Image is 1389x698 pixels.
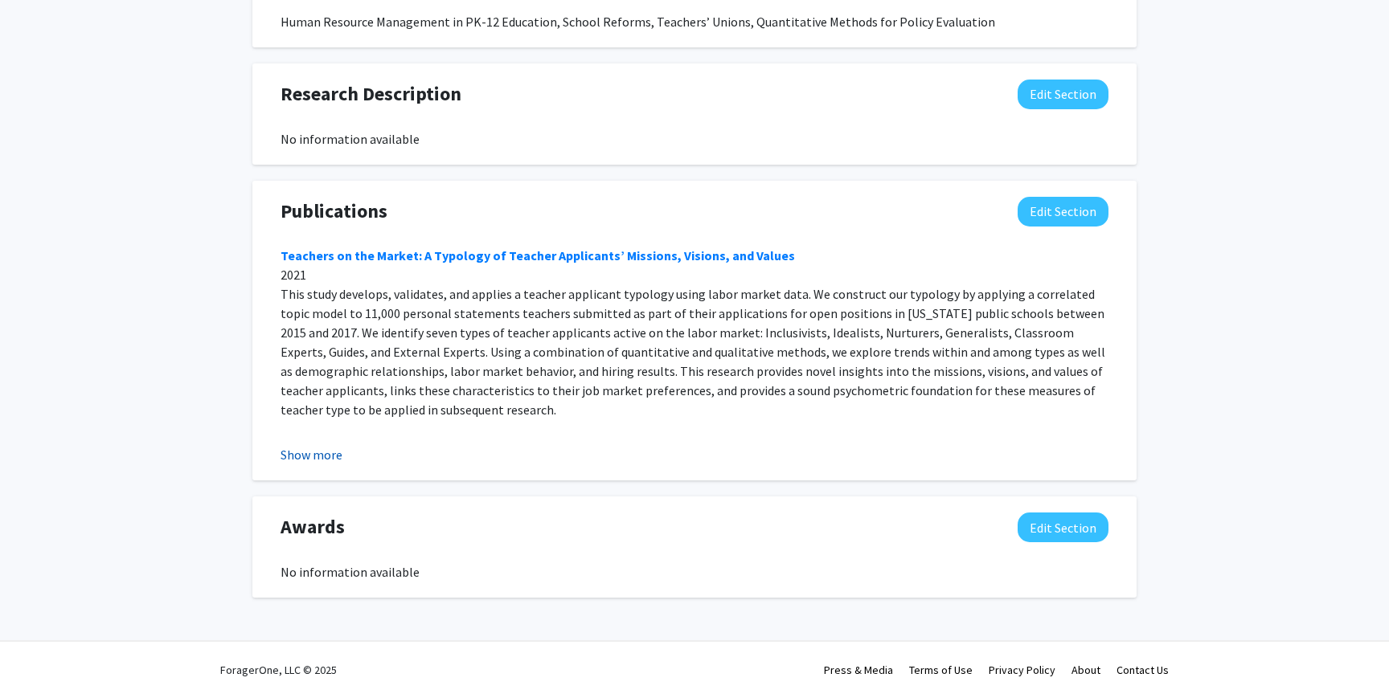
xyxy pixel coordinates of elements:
span: Publications [281,197,387,226]
span: Awards [281,512,345,541]
a: Press & Media [824,663,893,677]
button: Edit Research Description [1018,80,1108,109]
a: Privacy Policy [989,663,1055,677]
div: Human Resource Management in PK-12 Education, School Reforms, Teachers’ Unions, Quantitative Meth... [281,12,1108,31]
div: 2021 This study develops, validates, and applies a teacher applicant typology using labor market ... [281,246,1108,631]
button: Edit Publications [1018,197,1108,227]
div: ForagerOne, LLC © 2025 [220,642,337,698]
iframe: Chat [12,626,68,686]
div: No information available [281,562,1108,582]
button: Show more [281,445,342,464]
a: Terms of Use [909,663,973,677]
span: Research Description [281,80,461,108]
div: No information available [281,129,1108,149]
a: About [1071,663,1100,677]
a: Teachers on the Market: A Typology of Teacher Applicants’ Missions, Visions, and Values [281,247,795,263]
button: Edit Awards [1018,512,1108,542]
a: Contact Us [1117,663,1169,677]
